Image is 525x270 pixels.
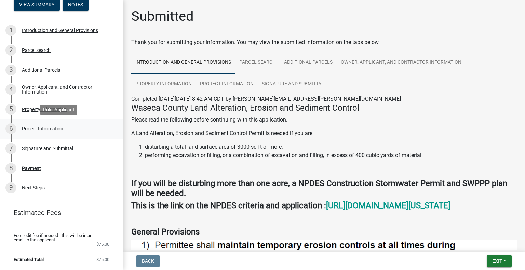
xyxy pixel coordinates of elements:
span: Estimated Total [14,257,44,262]
a: Additional Parcels [280,52,337,74]
div: Payment [22,166,41,171]
p: A Land Alteration, Erosion and Sediment Control Permit is needed if you are: [131,129,517,138]
button: Back [136,255,160,267]
span: Completed [DATE][DATE] 8:42 AM CDT by [PERSON_NAME][EMAIL_ADDRESS][PERSON_NAME][DOMAIN_NAME] [131,96,401,102]
span: $75.00 [96,242,109,246]
div: 2 [5,45,16,56]
a: Owner, Applicant, and Contractor Information [337,52,466,74]
div: Signature and Submittal [22,146,73,151]
strong: General Provisions [131,227,200,237]
div: 6 [5,123,16,134]
span: Exit [492,258,502,264]
div: Thank you for submitting your information. You may view the submitted information on the tabs below. [131,38,517,46]
div: 7 [5,143,16,154]
wm-modal-confirm: Summary [14,2,60,8]
div: 8 [5,163,16,174]
div: 5 [5,104,16,115]
a: Signature and Submittal [258,73,328,95]
h1: Submitted [131,8,194,25]
li: disturbing a total land surface area of 3000 sq ft or more; [145,143,517,151]
a: [URL][DOMAIN_NAME][US_STATE] [326,201,450,210]
span: Fee - edit fee if needed - this will be in an email to the applicant [14,233,98,242]
span: $75.00 [96,257,109,262]
div: Owner, Applicant, and Contractor Information [22,85,112,94]
div: Parcel search [22,48,51,53]
div: Role: Applicant [40,105,77,115]
h4: Waseca County Land Alteration, Erosion and Sediment Control [131,103,517,113]
div: Project Information [22,126,63,131]
div: Additional Parcels [22,68,60,72]
div: Property Information [22,107,67,112]
strong: If you will be disturbing more than one acre, a NPDES Construction Stormwater Permit and SWPPP pl... [131,179,507,198]
strong: This is the link on the NPDES criteria and application : [131,201,326,210]
li: performing excavation or filling, or a combination of excavation and filling, in excess of 400 cu... [145,151,517,159]
a: Project Information [196,73,258,95]
button: Exit [487,255,512,267]
div: 1 [5,25,16,36]
a: Introduction and General Provisions [131,52,235,74]
p: Please read the following before continuing with this application. [131,116,517,124]
div: 4 [5,84,16,95]
wm-modal-confirm: Notes [63,2,89,8]
div: 9 [5,182,16,193]
a: Parcel search [235,52,280,74]
div: Introduction and General Provisions [22,28,98,33]
span: Back [142,258,154,264]
div: 3 [5,65,16,75]
a: Estimated Fees [5,206,112,219]
a: Property Information [131,73,196,95]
